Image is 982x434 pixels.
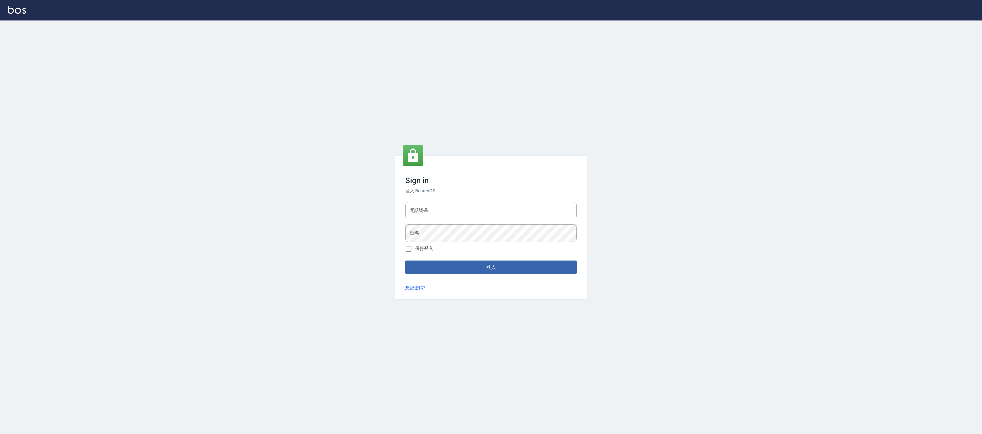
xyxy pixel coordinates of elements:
[405,285,425,291] a: 忘記密碼?
[405,176,577,185] h3: Sign in
[405,261,577,274] button: 登入
[415,245,433,252] span: 保持登入
[405,188,577,194] h6: 登入 BeautyOS
[8,6,26,14] img: Logo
